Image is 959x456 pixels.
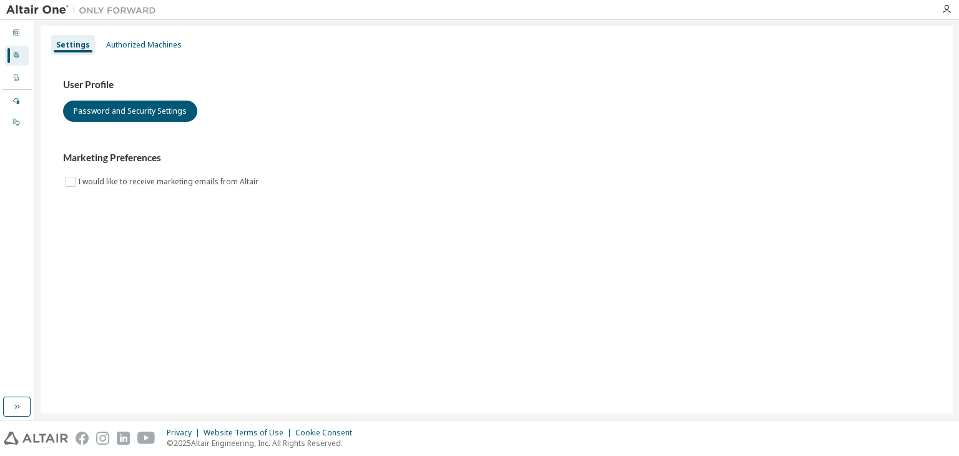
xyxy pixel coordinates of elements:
[5,112,29,132] div: On Prem
[5,46,29,66] div: User Profile
[137,432,155,445] img: youtube.svg
[76,432,89,445] img: facebook.svg
[167,428,204,438] div: Privacy
[63,152,930,164] h3: Marketing Preferences
[117,432,130,445] img: linkedin.svg
[6,4,162,16] img: Altair One
[5,91,29,111] div: Managed
[4,432,68,445] img: altair_logo.svg
[167,438,360,449] p: © 2025 Altair Engineering, Inc. All Rights Reserved.
[5,68,29,88] div: Company Profile
[78,174,261,189] label: I would like to receive marketing emails from Altair
[5,23,29,43] div: Dashboard
[56,40,90,50] div: Settings
[106,40,182,50] div: Authorized Machines
[204,428,295,438] div: Website Terms of Use
[63,79,930,91] h3: User Profile
[96,432,109,445] img: instagram.svg
[295,428,360,438] div: Cookie Consent
[63,101,197,122] button: Password and Security Settings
